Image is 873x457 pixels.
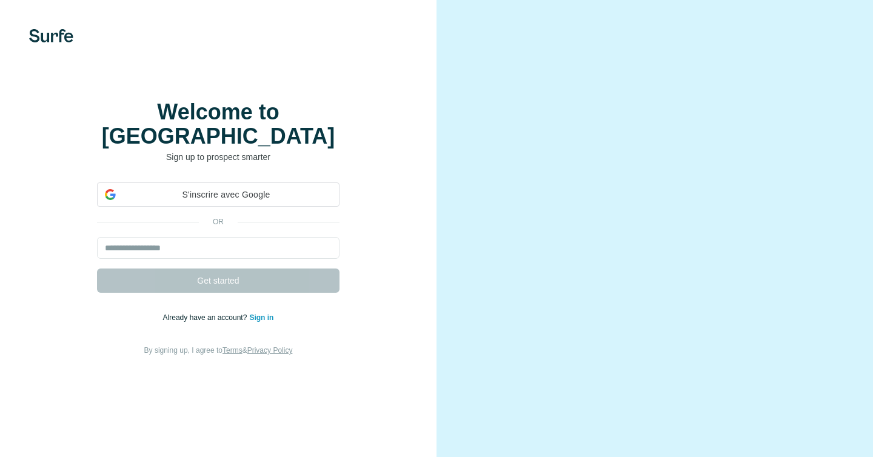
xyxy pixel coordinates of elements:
a: Privacy Policy [247,346,293,355]
img: Surfe's logo [29,29,73,42]
iframe: Bouton "Se connecter avec Google" [91,205,346,232]
span: By signing up, I agree to & [144,346,293,355]
span: Already have an account? [163,313,250,322]
span: S'inscrire avec Google [121,188,332,201]
div: S'inscrire avec Google [97,182,339,207]
p: Sign up to prospect smarter [97,151,339,163]
h1: Welcome to [GEOGRAPHIC_DATA] [97,100,339,148]
a: Sign in [249,313,273,322]
a: Terms [222,346,242,355]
